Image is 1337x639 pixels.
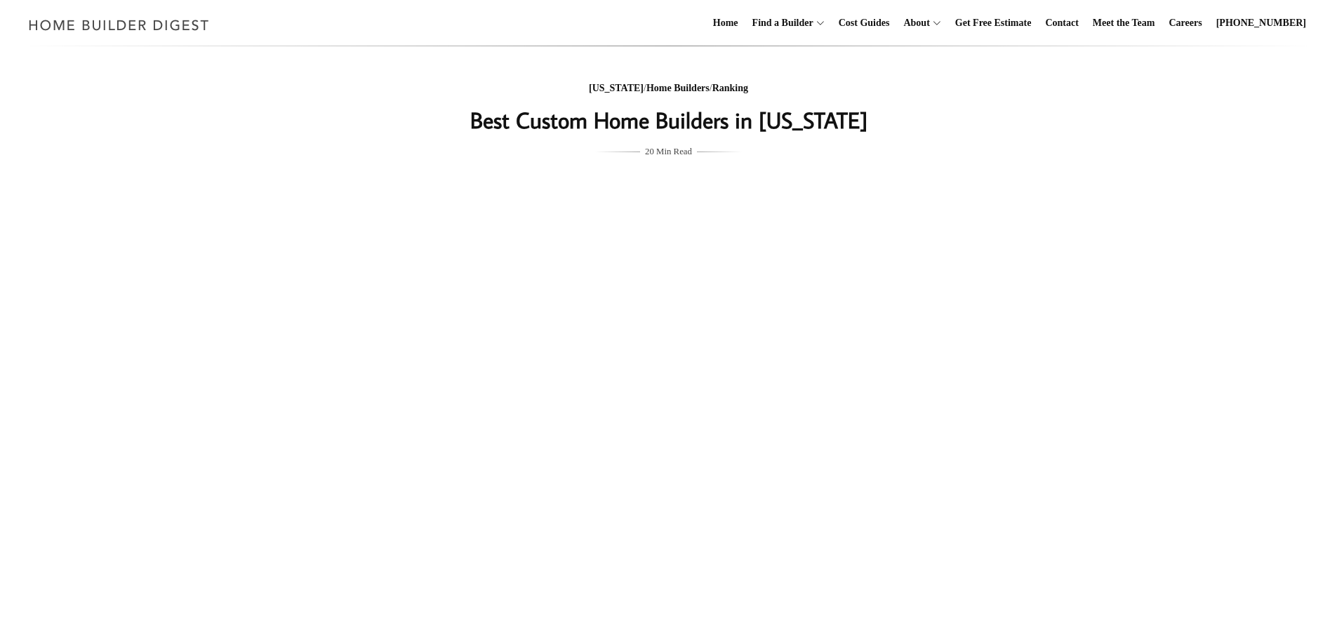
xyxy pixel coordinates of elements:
[646,83,710,93] a: Home Builders
[707,1,744,46] a: Home
[950,1,1037,46] a: Get Free Estimate
[22,11,215,39] img: Home Builder Digest
[1211,1,1312,46] a: [PHONE_NUMBER]
[1164,1,1208,46] a: Careers
[645,144,692,159] span: 20 Min Read
[589,83,644,93] a: [US_STATE]
[747,1,813,46] a: Find a Builder
[898,1,929,46] a: About
[1087,1,1161,46] a: Meet the Team
[389,80,949,97] div: / /
[1039,1,1084,46] a: Contact
[389,103,949,137] h1: Best Custom Home Builders in [US_STATE]
[833,1,896,46] a: Cost Guides
[712,83,748,93] a: Ranking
